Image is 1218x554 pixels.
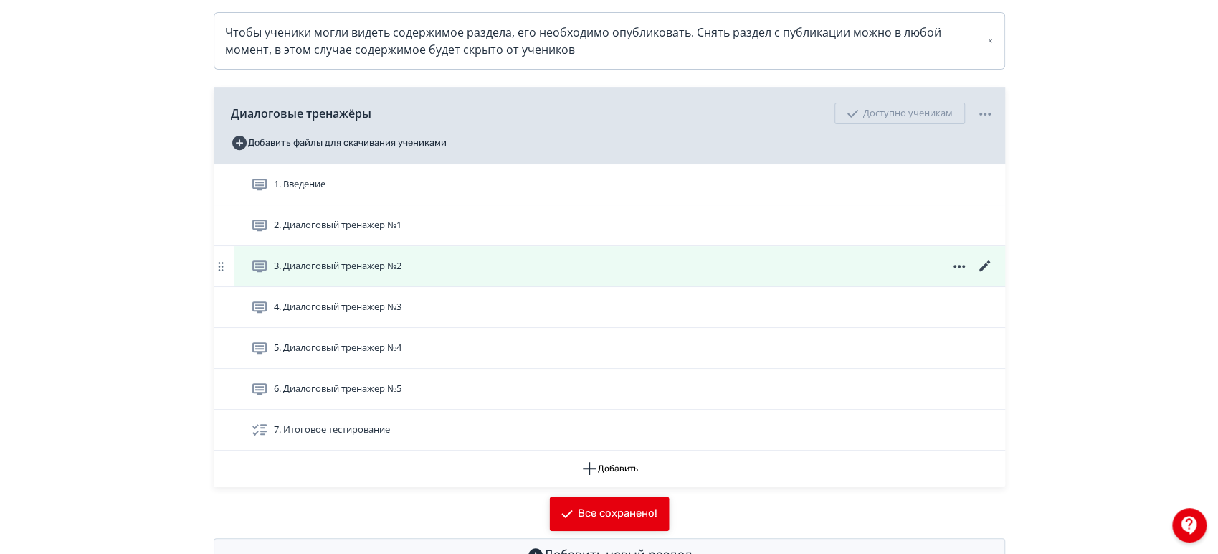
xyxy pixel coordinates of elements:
[274,218,401,233] span: 2. Диалоговый тренажер №1
[214,410,1005,451] div: 7. Итоговое тестирование
[214,451,1005,487] button: Добавить
[274,300,401,314] span: 4. Диалоговый тренажер №3
[214,287,1005,328] div: 4. Диалоговый тренажер №3
[274,423,390,437] span: 7. Итоговое тестирование
[214,246,1005,287] div: 3. Диалоговый тренажер №2
[274,382,401,396] span: 6. Диалоговый тренажер №5
[834,103,965,124] div: Доступно ученикам
[225,24,994,58] div: Чтобы ученики могли видеть содержимое раздела, его необходимо опубликовать. Снять раздел с публик...
[274,341,401,355] span: 5. Диалоговый тренажер №4
[214,369,1005,410] div: 6. Диалоговый тренажер №5
[274,259,401,273] span: 3. Диалоговый тренажер №2
[231,105,371,122] span: Диалоговые тренажёры
[214,328,1005,369] div: 5. Диалоговый тренажер №4
[214,164,1005,205] div: 1. Введение
[231,131,447,154] button: Добавить файлы для скачивания учениками
[578,507,657,521] div: Все сохранено!
[274,177,325,192] span: 1. Введение
[214,205,1005,246] div: 2. Диалоговый тренажер №1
